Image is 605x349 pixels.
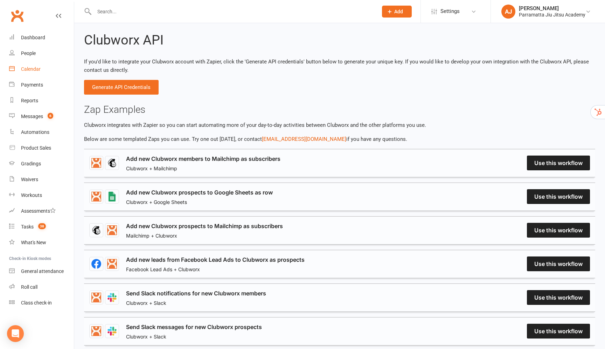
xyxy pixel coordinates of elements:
button: Add [382,6,412,18]
div: Class check-in [21,300,52,306]
a: Gradings [9,156,74,172]
input: Search... [92,7,373,16]
a: [EMAIL_ADDRESS][DOMAIN_NAME] [262,136,346,142]
div: What's New [21,240,46,245]
p: If you'd like to integrate your Clubworx account with Zapier, click the 'Generate API credentials... [84,57,595,74]
a: Class kiosk mode [9,295,74,311]
a: People [9,46,74,61]
h2: Clubworx API [84,33,164,48]
a: What's New [9,235,74,251]
a: Reports [9,93,74,109]
div: Dashboard [21,35,45,40]
a: Product Sales [9,140,74,156]
h3: Zap Examples [84,104,595,115]
a: Roll call [9,279,74,295]
a: Waivers [9,172,74,187]
a: Clubworx [8,7,26,25]
a: Workouts [9,187,74,203]
div: Parramatta Jiu Jitsu Academy [519,12,585,18]
div: Assessments [21,208,56,214]
a: Automations [9,124,74,140]
div: Workouts [21,192,42,198]
a: Tasks 38 [9,219,74,235]
a: Payments [9,77,74,93]
button: Generate API Credentials [84,80,159,95]
p: Below are some templated Zaps you can use. Try one out [DATE], or contact if you have any questions. [84,135,595,143]
div: AJ [501,5,515,19]
p: Clubworx integrates with Zapier so you can start automating more of your day-to-day activities be... [84,121,595,129]
a: Messages 6 [9,109,74,124]
span: Settings [440,4,460,19]
div: Automations [21,129,49,135]
div: Roll call [21,284,37,290]
div: Waivers [21,177,38,182]
div: Open Intercom Messenger [7,325,24,342]
div: Product Sales [21,145,51,151]
span: 38 [38,223,46,229]
div: Messages [21,114,43,119]
a: Dashboard [9,30,74,46]
div: Gradings [21,161,41,166]
div: General attendance [21,268,64,274]
div: Tasks [21,224,34,230]
a: General attendance kiosk mode [9,264,74,279]
a: Calendar [9,61,74,77]
span: Add [394,9,403,14]
span: 6 [48,113,53,119]
div: People [21,50,36,56]
div: Payments [21,82,43,88]
div: Calendar [21,66,41,72]
a: Assessments [9,203,74,219]
div: [PERSON_NAME] [519,5,585,12]
div: Reports [21,98,38,103]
